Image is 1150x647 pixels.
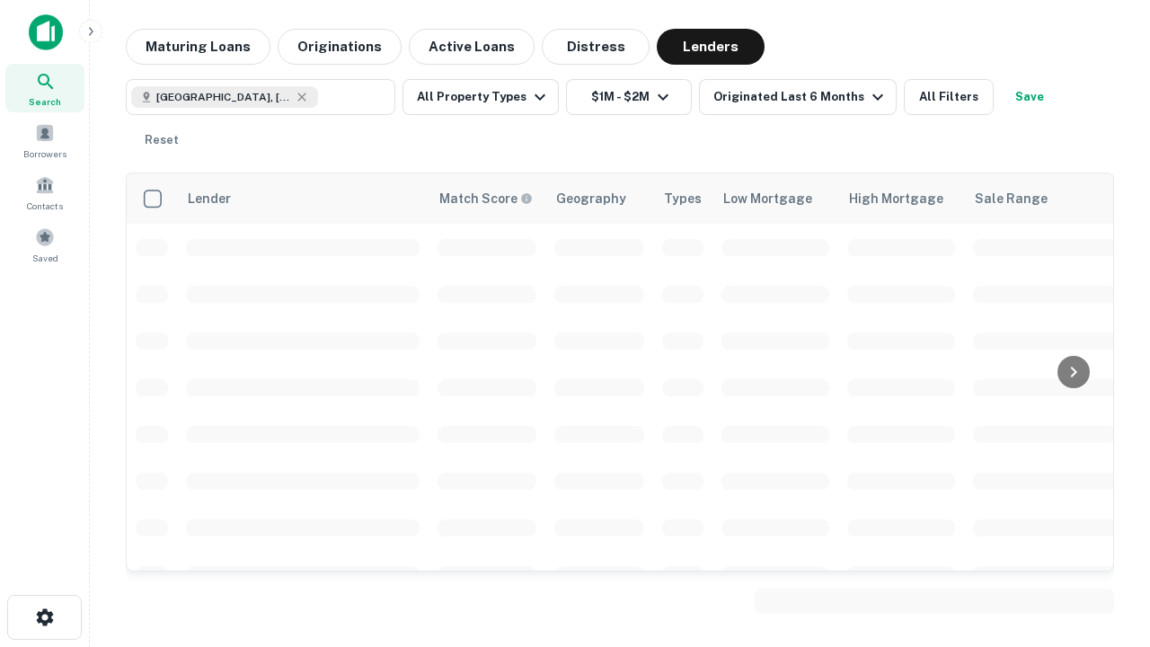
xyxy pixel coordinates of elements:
img: capitalize-icon.png [29,14,63,50]
button: Distress [542,29,650,65]
h6: Match Score [439,189,529,208]
span: Borrowers [23,146,66,161]
a: Saved [5,220,84,269]
div: Low Mortgage [723,188,812,209]
div: Geography [556,188,626,209]
button: All Filters [904,79,994,115]
button: Save your search to get updates of matches that match your search criteria. [1001,79,1058,115]
div: Types [664,188,702,209]
span: Search [29,94,61,109]
button: Active Loans [409,29,535,65]
button: Reset [133,122,190,158]
div: Originated Last 6 Months [713,86,889,108]
div: Sale Range [975,188,1048,209]
button: Lenders [657,29,765,65]
span: [GEOGRAPHIC_DATA], [GEOGRAPHIC_DATA], [GEOGRAPHIC_DATA] [156,89,291,105]
iframe: Chat Widget [1060,503,1150,589]
button: Originations [278,29,402,65]
th: Capitalize uses an advanced AI algorithm to match your search with the best lender. The match sco... [429,173,545,224]
div: Lender [188,188,231,209]
th: Low Mortgage [712,173,838,224]
button: $1M - $2M [566,79,692,115]
span: Saved [32,251,58,265]
a: Search [5,64,84,112]
div: High Mortgage [849,188,943,209]
th: Types [653,173,712,224]
th: Lender [177,173,429,224]
button: Maturing Loans [126,29,270,65]
button: All Property Types [402,79,559,115]
a: Contacts [5,168,84,217]
button: Originated Last 6 Months [699,79,897,115]
a: Borrowers [5,116,84,164]
div: Capitalize uses an advanced AI algorithm to match your search with the best lender. The match sco... [439,189,533,208]
th: High Mortgage [838,173,964,224]
span: Contacts [27,199,63,213]
th: Geography [545,173,653,224]
th: Sale Range [964,173,1126,224]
